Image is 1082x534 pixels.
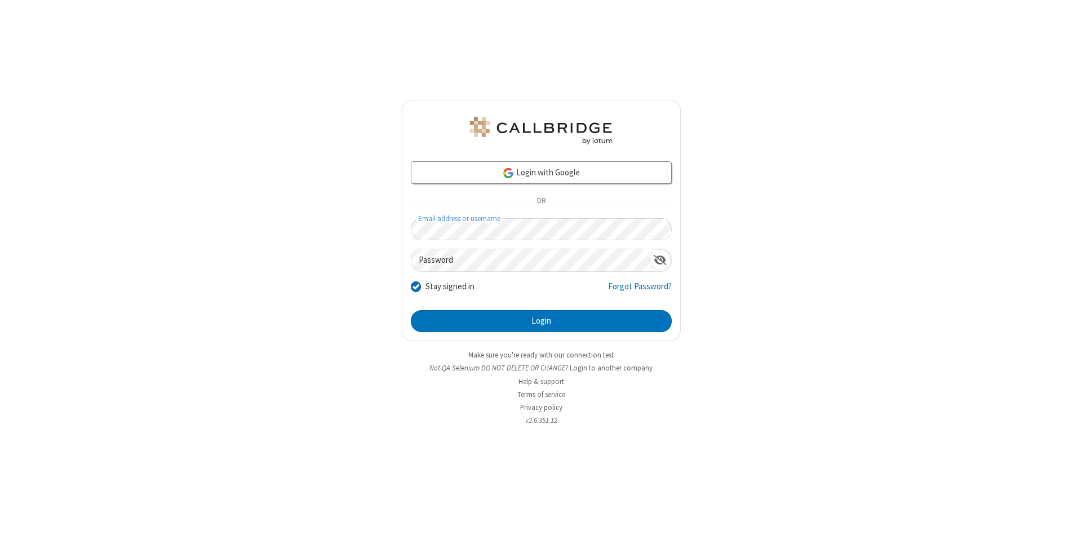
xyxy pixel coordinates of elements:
a: Privacy policy [520,403,562,412]
input: Password [411,249,649,271]
a: Login with Google [411,161,672,184]
a: Forgot Password? [608,280,672,302]
a: Help & support [518,377,564,386]
img: QA Selenium DO NOT DELETE OR CHANGE [468,117,614,144]
iframe: Chat [1054,505,1074,526]
a: Terms of service [517,390,565,399]
li: v2.6.351.12 [402,415,681,426]
div: Show password [649,249,671,270]
span: OR [532,193,550,209]
a: Make sure you're ready with our connection test [468,350,614,360]
li: Not QA Selenium DO NOT DELETE OR CHANGE? [402,363,681,373]
label: Stay signed in [425,280,475,293]
input: Email address or username [411,218,672,240]
button: Login to another company [570,363,653,373]
button: Login [411,310,672,333]
img: google-icon.png [502,167,515,179]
